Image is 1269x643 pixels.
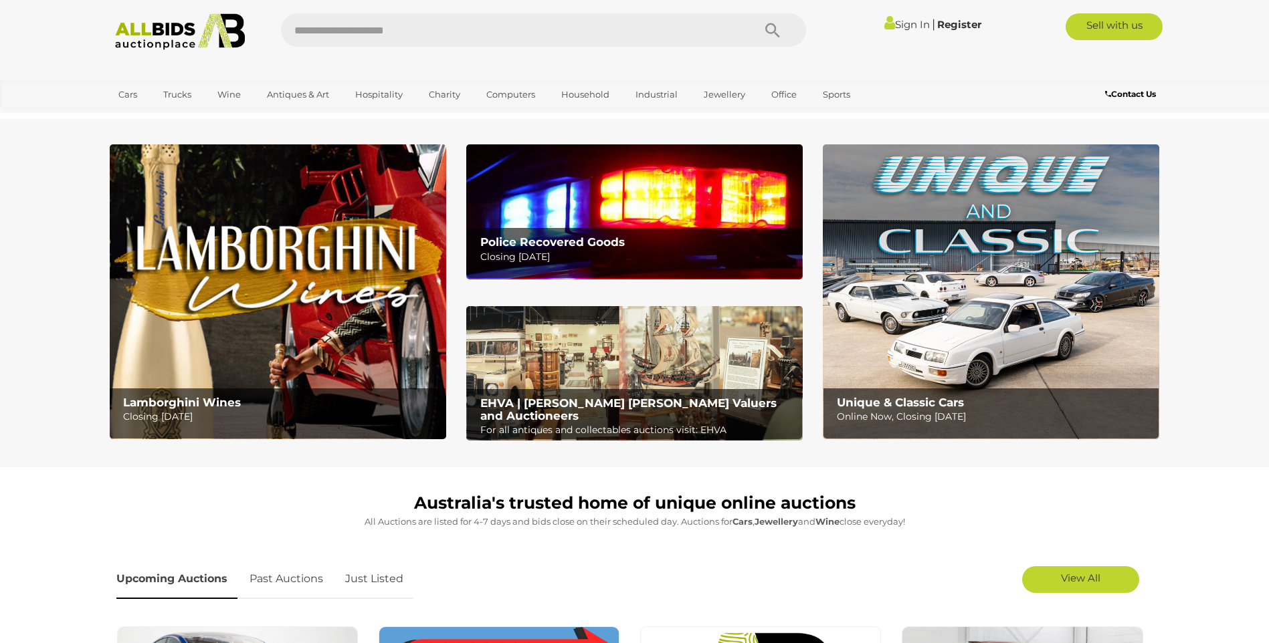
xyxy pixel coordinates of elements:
a: Lamborghini Wines Lamborghini Wines Closing [DATE] [110,144,446,439]
a: [GEOGRAPHIC_DATA] [110,106,222,128]
span: | [932,17,935,31]
a: Hospitality [347,84,411,106]
a: Just Listed [335,559,413,599]
a: Sign In [884,18,930,31]
b: Unique & Classic Cars [837,396,964,409]
b: Contact Us [1105,89,1156,99]
a: Wine [209,84,250,106]
a: Trucks [155,84,200,106]
a: View All [1022,566,1139,593]
img: Lamborghini Wines [110,144,446,439]
a: Upcoming Auctions [116,559,237,599]
a: Jewellery [695,84,754,106]
a: Past Auctions [239,559,333,599]
a: EHVA | Evans Hastings Valuers and Auctioneers EHVA | [PERSON_NAME] [PERSON_NAME] Valuers and Auct... [466,306,803,441]
a: Unique & Classic Cars Unique & Classic Cars Online Now, Closing [DATE] [823,144,1159,439]
a: Register [937,18,981,31]
b: EHVA | [PERSON_NAME] [PERSON_NAME] Valuers and Auctioneers [480,396,777,422]
p: Online Now, Closing [DATE] [837,408,1152,425]
p: All Auctions are listed for 4-7 days and bids close on their scheduled day. Auctions for , and cl... [116,514,1153,529]
a: Sports [814,84,859,106]
a: Contact Us [1105,87,1159,102]
a: Police Recovered Goods Police Recovered Goods Closing [DATE] [466,144,803,279]
img: Police Recovered Goods [466,144,803,279]
a: Charity [420,84,469,106]
a: Industrial [627,84,686,106]
a: Antiques & Art [258,84,338,106]
strong: Wine [815,516,840,527]
p: For all antiques and collectables auctions visit: EHVA [480,422,795,438]
strong: Cars [733,516,753,527]
b: Police Recovered Goods [480,235,625,249]
img: Allbids.com.au [108,13,253,50]
span: View All [1061,571,1100,584]
p: Closing [DATE] [480,249,795,265]
b: Lamborghini Wines [123,396,241,409]
a: Office [763,84,805,106]
strong: Jewellery [755,516,798,527]
a: Computers [478,84,544,106]
a: Cars [110,84,146,106]
a: Household [553,84,618,106]
img: EHVA | Evans Hastings Valuers and Auctioneers [466,306,803,441]
h1: Australia's trusted home of unique online auctions [116,494,1153,513]
a: Sell with us [1066,13,1163,40]
button: Search [739,13,806,47]
img: Unique & Classic Cars [823,144,1159,439]
p: Closing [DATE] [123,408,438,425]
